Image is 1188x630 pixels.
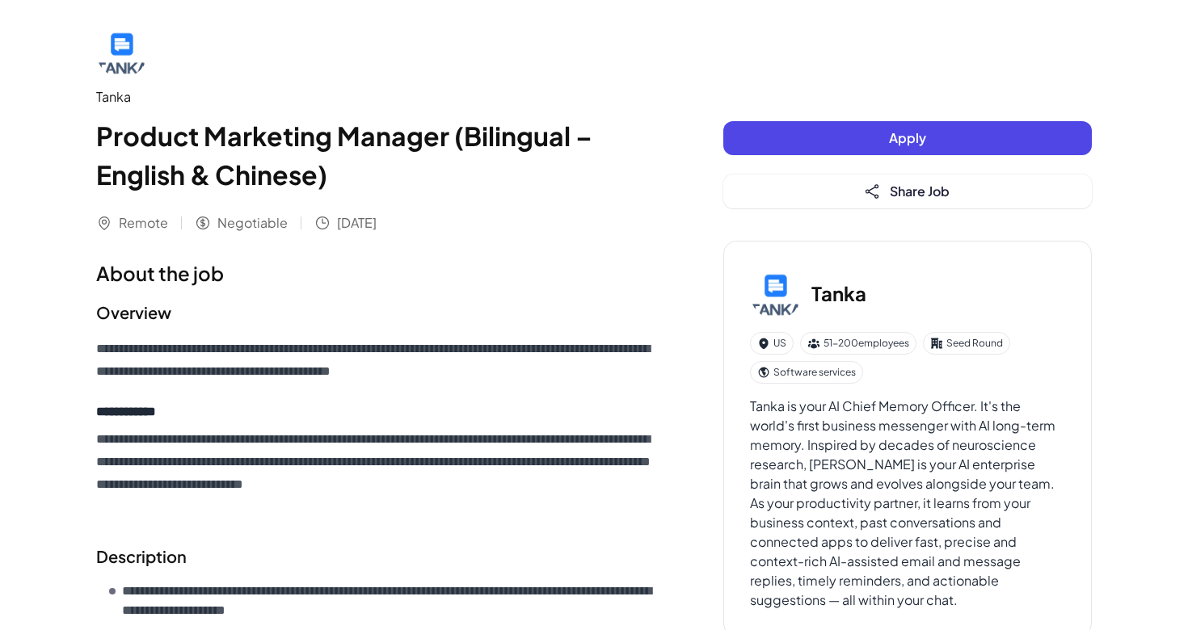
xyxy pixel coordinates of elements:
[96,300,659,325] h2: Overview
[750,397,1065,610] div: Tanka is your AI Chief Memory Officer. It's the world's first business messenger with AI long-ter...
[96,87,659,107] div: Tanka
[119,213,168,233] span: Remote
[96,116,659,194] h1: Product Marketing Manager (Bilingual – English & Chinese)
[337,213,377,233] span: [DATE]
[889,129,926,146] span: Apply
[96,26,148,78] img: Ta
[800,332,916,355] div: 51-200 employees
[750,361,863,384] div: Software services
[811,279,866,308] h3: Tanka
[723,121,1092,155] button: Apply
[96,544,659,569] h2: Description
[723,174,1092,208] button: Share Job
[923,332,1010,355] div: Seed Round
[750,267,802,319] img: Ta
[96,258,659,288] h1: About the job
[890,183,950,199] span: Share Job
[750,332,794,355] div: US
[217,213,288,233] span: Negotiable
